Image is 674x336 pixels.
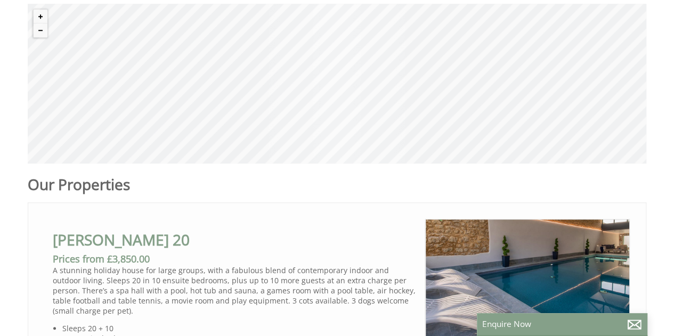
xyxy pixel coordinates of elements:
[53,252,416,265] h3: Prices from £3,850.00
[28,174,430,194] h1: Our Properties
[53,230,190,250] a: [PERSON_NAME] 20
[34,23,47,37] button: Zoom out
[34,10,47,23] button: Zoom in
[62,323,416,333] li: Sleeps 20 + 10
[53,265,416,316] p: A stunning holiday house for large groups, with a fabulous blend of contemporary indoor and outdo...
[28,4,646,163] canvas: Map
[482,318,642,330] p: Enquire Now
